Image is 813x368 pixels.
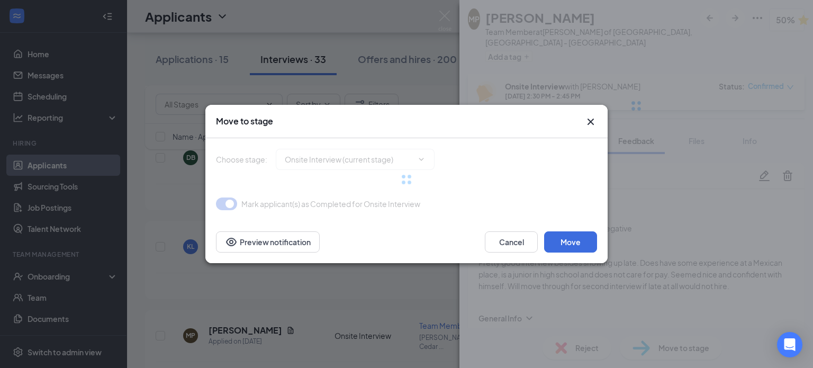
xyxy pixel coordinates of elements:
[485,231,538,253] button: Cancel
[584,115,597,128] svg: Cross
[225,236,238,248] svg: Eye
[544,231,597,253] button: Move
[584,115,597,128] button: Close
[777,332,802,357] div: Open Intercom Messenger
[216,231,320,253] button: Preview notificationEye
[216,115,273,127] h3: Move to stage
